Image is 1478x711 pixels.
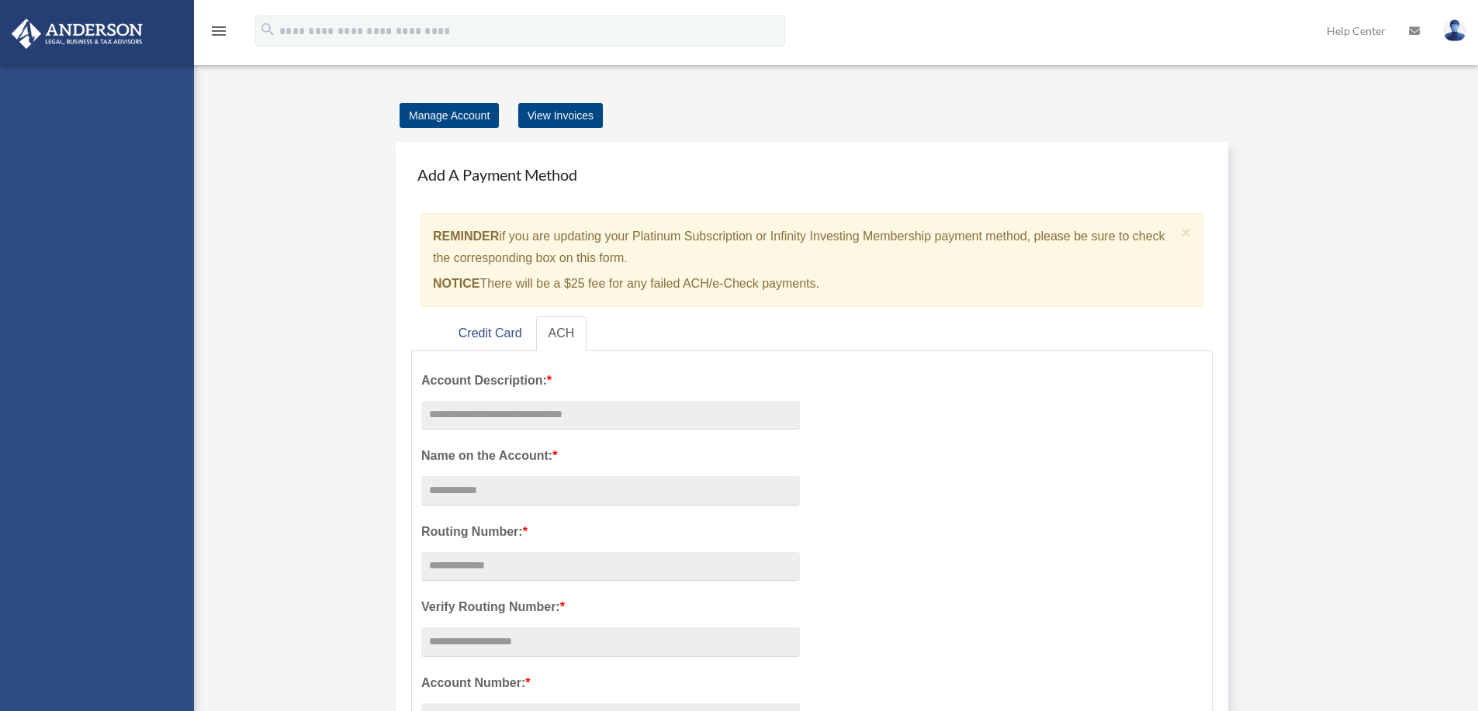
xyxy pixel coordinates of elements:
[433,277,479,290] strong: NOTICE
[1182,224,1192,240] button: Close
[421,596,800,618] label: Verify Routing Number:
[421,213,1203,307] div: if you are updating your Platinum Subscription or Infinity Investing Membership payment method, p...
[209,27,228,40] a: menu
[1443,19,1466,42] img: User Pic
[433,230,499,243] strong: REMINDER
[1182,223,1192,241] span: ×
[421,445,800,467] label: Name on the Account:
[259,21,276,38] i: search
[411,157,1213,192] h4: Add A Payment Method
[433,273,1175,295] p: There will be a $25 fee for any failed ACH/e-Check payments.
[421,672,800,694] label: Account Number:
[209,22,228,40] i: menu
[446,316,535,351] a: Credit Card
[7,19,147,49] img: Anderson Advisors Platinum Portal
[536,316,587,351] a: ACH
[421,521,800,543] label: Routing Number:
[421,370,800,392] label: Account Description:
[518,103,603,128] a: View Invoices
[400,103,499,128] a: Manage Account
